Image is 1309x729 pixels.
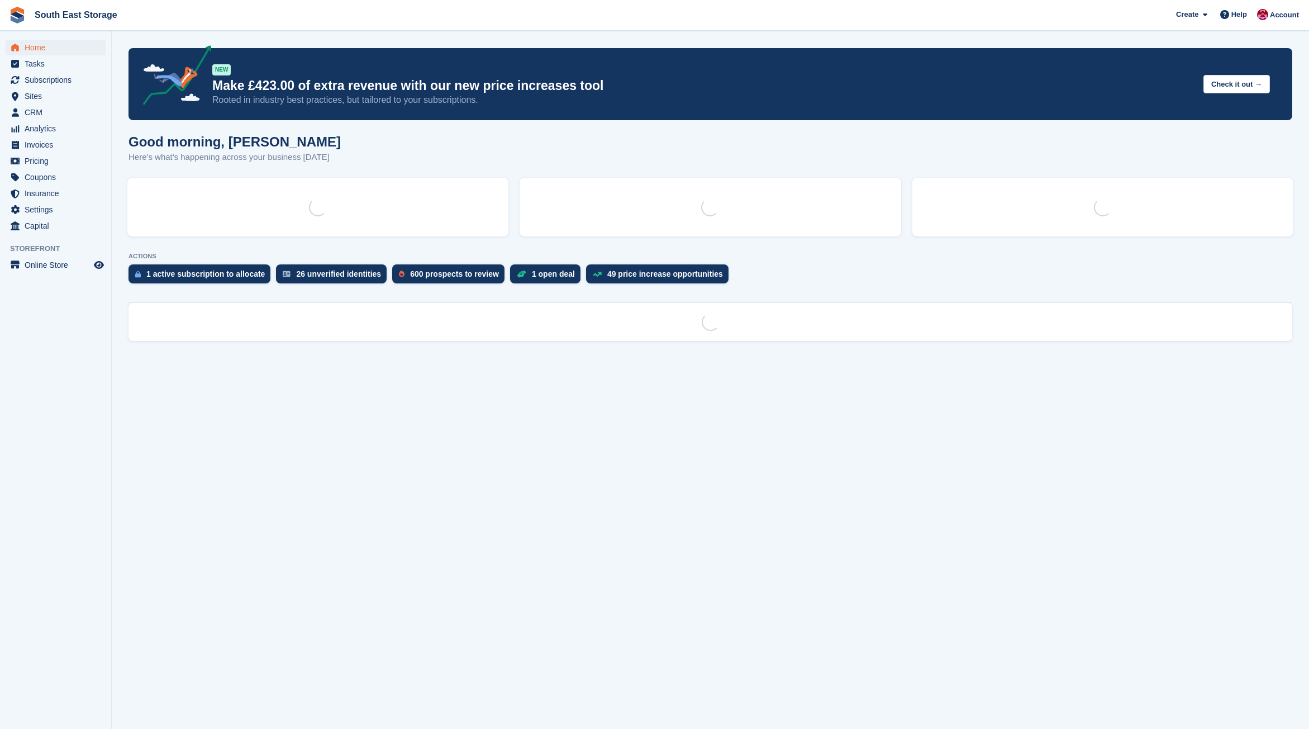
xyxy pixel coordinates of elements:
[399,271,404,277] img: prospect-51fa495bee0391a8d652442698ab0144808aea92771e9ea1ae160a38d050c398.svg
[212,94,1194,106] p: Rooted in industry best practices, but tailored to your subscriptions.
[92,258,106,272] a: Preview store
[6,202,106,217] a: menu
[510,264,586,289] a: 1 open deal
[1231,9,1247,20] span: Help
[128,264,276,289] a: 1 active subscription to allocate
[9,7,26,23] img: stora-icon-8386f47178a22dfd0bd8f6a31ec36ba5ce8667c1dd55bd0f319d3a0aa187defe.svg
[10,243,111,254] span: Storefront
[135,271,141,278] img: active_subscription_to_allocate_icon-d502201f5373d7db506a760aba3b589e785aa758c864c3986d89f69b8ff3...
[25,40,92,55] span: Home
[6,88,106,104] a: menu
[1203,75,1270,93] button: Check it out →
[1257,9,1268,20] img: Roger Norris
[128,151,341,164] p: Here's what's happening across your business [DATE]
[25,88,92,104] span: Sites
[128,253,1292,260] p: ACTIONS
[6,153,106,169] a: menu
[1176,9,1198,20] span: Create
[1270,10,1299,21] span: Account
[25,169,92,185] span: Coupons
[25,202,92,217] span: Settings
[128,134,341,149] h1: Good morning, [PERSON_NAME]
[30,6,122,24] a: South East Storage
[25,257,92,273] span: Online Store
[134,45,212,109] img: price-adjustments-announcement-icon-8257ccfd72463d97f412b2fc003d46551f7dbcb40ab6d574587a9cd5c0d94...
[6,137,106,153] a: menu
[6,40,106,55] a: menu
[6,186,106,201] a: menu
[25,218,92,234] span: Capital
[6,121,106,136] a: menu
[212,78,1194,94] p: Make £423.00 of extra revenue with our new price increases tool
[392,264,510,289] a: 600 prospects to review
[25,72,92,88] span: Subscriptions
[25,105,92,120] span: CRM
[607,269,723,278] div: 49 price increase opportunities
[25,56,92,72] span: Tasks
[283,271,291,277] img: verify_identity-adf6edd0f0f0b5bbfe63781bf79b02c33cf7c696d77639b501bdc392416b5a36.svg
[25,186,92,201] span: Insurance
[6,218,106,234] a: menu
[6,105,106,120] a: menu
[6,257,106,273] a: menu
[6,56,106,72] a: menu
[25,121,92,136] span: Analytics
[532,269,575,278] div: 1 open deal
[146,269,265,278] div: 1 active subscription to allocate
[593,272,602,277] img: price_increase_opportunities-93ffe204e8149a01c8c9dc8f82e8f89637d9d84a8eef4429ea346261dce0b2c0.svg
[6,169,106,185] a: menu
[25,137,92,153] span: Invoices
[586,264,734,289] a: 49 price increase opportunities
[276,264,392,289] a: 26 unverified identities
[212,64,231,75] div: NEW
[6,72,106,88] a: menu
[25,153,92,169] span: Pricing
[517,270,526,278] img: deal-1b604bf984904fb50ccaf53a9ad4b4a5d6e5aea283cecdc64d6e3604feb123c2.svg
[410,269,499,278] div: 600 prospects to review
[296,269,381,278] div: 26 unverified identities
